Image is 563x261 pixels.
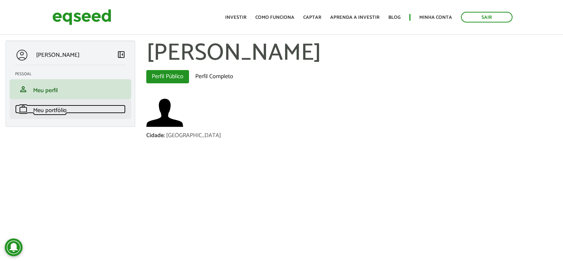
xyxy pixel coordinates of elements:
img: EqSeed [52,7,111,27]
a: Aprenda a investir [330,15,380,20]
a: Perfil Completo [190,70,239,83]
h2: Pessoal [15,72,131,76]
a: Como funciona [255,15,294,20]
a: Colapsar menu [117,50,126,60]
div: [GEOGRAPHIC_DATA] [166,133,221,139]
a: Investir [225,15,246,20]
h1: [PERSON_NAME] [146,41,557,66]
a: Ver perfil do usuário. [146,94,183,131]
li: Meu perfil [10,79,131,99]
a: Sair [461,12,513,22]
span: Meu perfil [33,86,58,95]
div: Cidade [146,133,166,139]
a: workMeu portfólio [15,105,126,114]
a: Perfil Público [146,70,189,83]
li: Meu portfólio [10,99,131,119]
span: left_panel_close [117,50,126,59]
p: [PERSON_NAME] [36,52,80,59]
a: Blog [388,15,401,20]
a: Minha conta [419,15,452,20]
a: personMeu perfil [15,85,126,94]
span: person [19,85,28,94]
span: work [19,105,28,114]
span: : [164,130,165,140]
img: Foto de José Eduardo Rodrigues Alves [146,94,183,131]
span: Meu portfólio [33,105,67,115]
a: Captar [303,15,321,20]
